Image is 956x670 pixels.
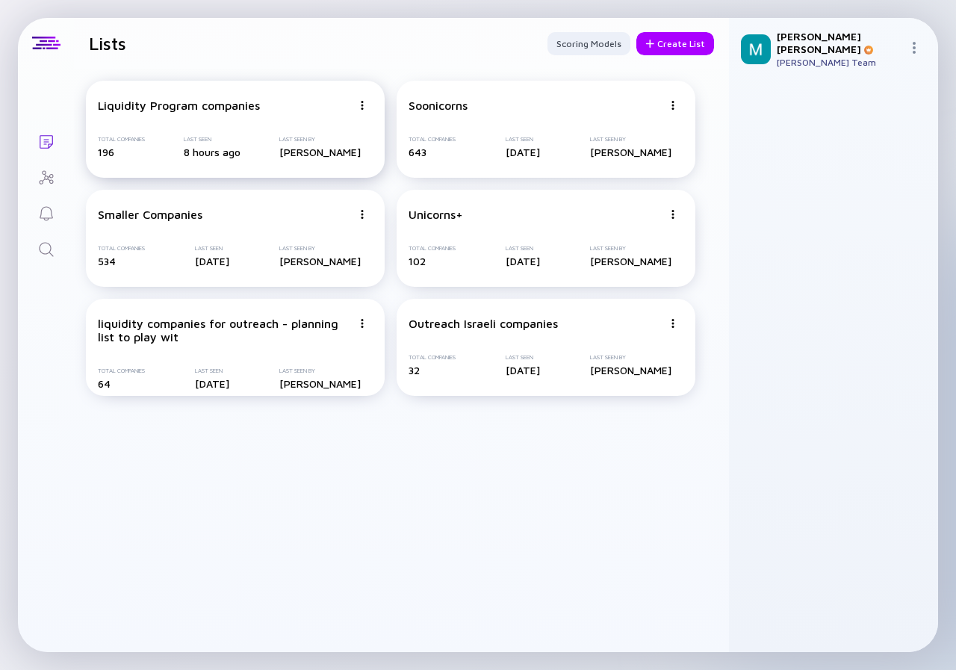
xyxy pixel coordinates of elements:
div: Total Companies [409,354,456,361]
div: [PERSON_NAME] [590,255,671,267]
div: [PERSON_NAME] [279,255,361,267]
div: [PERSON_NAME] [590,364,671,376]
img: Menu [908,42,920,54]
div: Last Seen [506,136,540,143]
span: 534 [98,255,116,267]
div: [DATE] [195,255,229,267]
div: Total Companies [98,367,145,374]
div: 8 hours ago [184,146,240,158]
img: Menu [358,319,367,328]
div: Last Seen By [590,354,671,361]
div: [PERSON_NAME] Team [777,57,902,68]
div: Unicorns+ [409,208,463,221]
div: Last Seen [195,245,229,252]
img: Menu [358,101,367,110]
div: Last Seen [506,354,540,361]
div: Last Seen By [279,245,361,252]
span: 32 [409,364,420,376]
span: 64 [98,377,111,390]
a: Investor Map [18,158,74,194]
div: [DATE] [506,364,540,376]
div: Last Seen By [590,136,671,143]
img: Menu [668,101,677,110]
div: [PERSON_NAME] [279,377,361,390]
div: Total Companies [98,245,145,252]
button: Scoring Models [547,32,630,55]
div: Total Companies [409,136,456,143]
div: [PERSON_NAME] [279,146,361,158]
div: [PERSON_NAME] [590,146,671,158]
div: Last Seen [195,367,229,374]
div: Soonicorns [409,99,468,112]
span: 196 [98,146,114,158]
div: Liquidity Program companies [98,99,260,112]
div: Outreach Israeli companies [409,317,558,330]
div: [DATE] [195,377,229,390]
div: [DATE] [506,255,540,267]
img: Menu [358,210,367,219]
div: Last Seen [184,136,240,143]
div: Smaller Companies [98,208,202,221]
div: Last Seen By [590,245,671,252]
img: Mordechai Profile Picture [741,34,771,64]
img: Menu [668,210,677,219]
span: 102 [409,255,426,267]
div: liquidity companies for outreach - planning list to play wit [98,317,352,344]
a: Reminders [18,194,74,230]
button: Create List [636,32,714,55]
div: [PERSON_NAME] [PERSON_NAME] [777,30,902,55]
div: Total Companies [409,245,456,252]
div: Total Companies [98,136,145,143]
div: Last Seen By [279,136,361,143]
div: Last Seen By [279,367,361,374]
div: [DATE] [506,146,540,158]
img: Menu [668,319,677,328]
span: 643 [409,146,426,158]
a: Lists [18,122,74,158]
h1: Lists [89,33,126,54]
a: Search [18,230,74,266]
div: Last Seen [506,245,540,252]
